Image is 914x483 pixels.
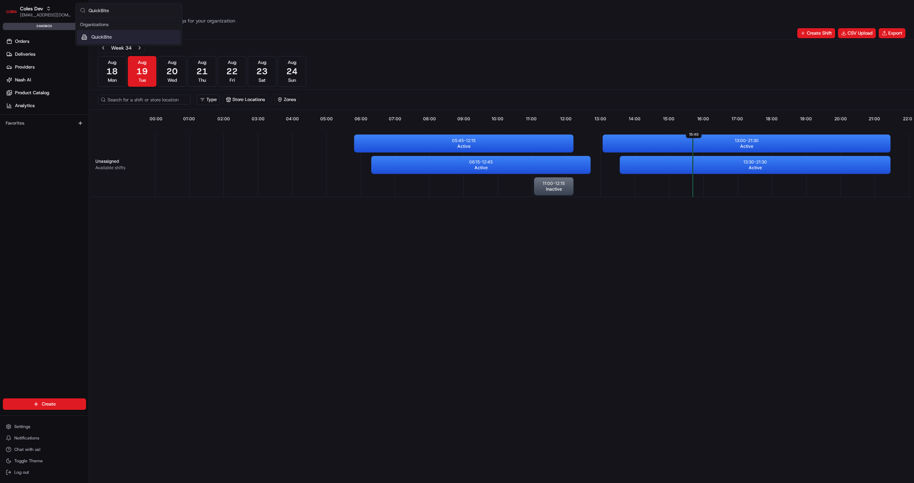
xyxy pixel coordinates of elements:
button: Zones [275,95,299,105]
span: Notifications [14,435,39,441]
span: 15:40 [686,131,702,138]
button: Available shifts [95,165,125,171]
span: Orders [15,38,29,45]
span: 21:00 [869,116,880,122]
span: Chat with us! [14,447,40,452]
div: Organizations [77,19,181,30]
div: Week 34 [111,44,132,51]
span: 11:00 [526,116,537,122]
span: Toggle Theme [14,458,43,464]
button: Create [3,398,86,410]
div: Start new chat [24,68,117,75]
button: Aug23Sat [248,56,276,87]
span: 00:00 [150,116,162,122]
span: Deliveries [15,51,35,57]
span: 18:00 [766,116,778,122]
span: 24 [286,66,298,77]
span: Inactive [546,186,562,192]
button: Store Locations [223,95,268,105]
span: 02:00 [217,116,230,122]
a: 💻API Documentation [57,101,117,114]
span: API Documentation [67,104,115,111]
p: 05:45 - 12:15 [452,138,476,144]
span: 13:00 [594,116,606,122]
span: 18 [106,66,118,77]
span: Fri [230,77,235,84]
p: 13:00 - 21:30 [735,138,759,144]
button: Coles Dev [20,5,43,12]
span: 20:00 [834,116,847,122]
button: Chat with us! [3,444,86,454]
span: Nash AI [15,77,31,83]
span: Wed [167,77,177,84]
span: 09:00 [457,116,470,122]
span: 14:00 [629,116,641,122]
button: Type [197,95,220,105]
span: Active [457,144,471,149]
button: Aug19Tue [128,56,156,87]
span: 10:00 [492,116,503,122]
span: Tue [139,77,146,84]
button: Create Shift [797,28,835,38]
span: Aug [228,59,236,66]
span: Sun [288,77,296,84]
p: 13:30 - 21:30 [743,159,767,165]
span: Unassigned [95,159,119,164]
span: 15:00 [663,116,674,122]
p: 06:15 - 12:45 [469,159,493,165]
span: Active [740,144,753,149]
a: Analytics [3,100,89,111]
span: Create [42,401,56,407]
span: Settings [14,424,30,429]
button: Notifications [3,433,86,443]
span: QuickBite [91,34,112,40]
a: Nash AI [3,74,89,86]
button: [EMAIL_ADDRESS][DOMAIN_NAME] [20,12,71,18]
span: Thu [198,77,206,84]
span: 06:00 [355,116,367,122]
img: Coles Dev [6,6,17,17]
span: 16:00 [697,116,709,122]
img: Nash [7,7,21,21]
button: Settings [3,422,86,432]
button: Aug22Fri [218,56,246,87]
span: Active [474,165,488,171]
span: 03:00 [252,116,265,122]
span: 01:00 [183,116,195,122]
a: Orders [3,36,89,47]
span: Analytics [15,102,35,109]
span: 08:00 [423,116,436,122]
input: Clear [19,46,118,54]
span: 20 [166,66,178,77]
div: 📗 [7,104,13,110]
span: Providers [15,64,35,70]
span: 12:00 [560,116,572,122]
button: CSV Upload [838,28,876,38]
button: Log out [3,467,86,477]
button: Aug18Mon [98,56,126,87]
span: Aug [138,59,146,66]
span: Pylon [71,121,86,126]
span: Log out [14,469,29,475]
button: Aug24Sun [278,56,306,87]
button: Start new chat [121,70,130,79]
a: Product Catalog [3,87,89,99]
span: 21 [196,66,208,77]
span: Product Catalog [15,90,49,96]
span: 19 [136,66,148,77]
span: 05:00 [320,116,333,122]
div: Favorites [3,117,86,129]
img: 1736555255976-a54dd68f-1ca7-489b-9aae-adbdc363a1c4 [7,68,20,81]
span: 04:00 [286,116,299,122]
button: Previous week [98,43,108,53]
p: Welcome 👋 [7,29,130,40]
span: 17:00 [732,116,743,122]
button: Store Locations [223,94,268,105]
span: Aug [258,59,266,66]
button: Zones [274,94,299,105]
p: 11:00 - 12:15 [543,181,565,186]
span: Knowledge Base [14,104,55,111]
